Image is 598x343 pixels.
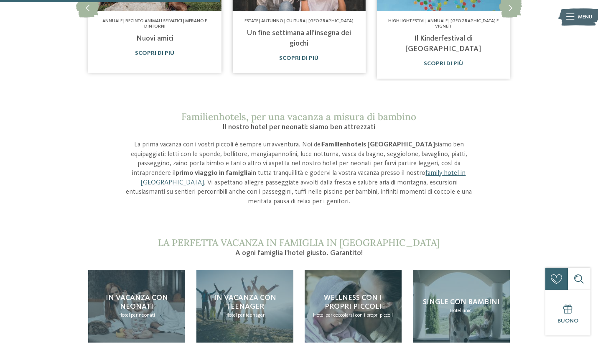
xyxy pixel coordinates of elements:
span: Highlight estivi | Annuale | [GEOGRAPHIC_DATA] e vigneti [388,19,499,29]
span: Hotel [118,312,130,318]
span: A ogni famiglia l’hotel giusto. Garantito! [235,249,363,257]
a: Un fine settimana all’insegna dei giochi [247,29,351,47]
strong: Familienhotels [GEOGRAPHIC_DATA] [322,141,435,148]
a: family hotel in [GEOGRAPHIC_DATA] [140,170,466,186]
a: Scopri di più [135,50,174,56]
span: Hotel [225,312,237,318]
a: Buono [545,290,590,335]
a: Hotel per neonati in Alto Adige per una vacanza di relax In vacanza con teenager Hotel per teenager [196,270,293,343]
a: Hotel per neonati in Alto Adige per una vacanza di relax Single con bambini Hotel unici [413,270,510,343]
span: unici [462,308,473,313]
a: Hotel per neonati in Alto Adige per una vacanza di relax In vacanza con neonati Hotel per neonati [88,270,185,343]
p: La prima vacanza con i vostri piccoli è sempre un’avventura. Noi dei siamo ben equipaggiati: lett... [120,140,478,207]
span: Buono [557,318,578,324]
a: Nuovi amici [136,35,173,42]
span: Estate | Autunno | Cultura | [GEOGRAPHIC_DATA] [244,19,354,23]
span: La perfetta vacanza in famiglia in [GEOGRAPHIC_DATA] [158,236,440,248]
span: Il nostro hotel per neonati: siamo ben attrezzati [222,123,375,131]
span: per neonati [131,312,155,318]
span: Hotel [450,308,461,313]
a: Scopri di più [279,55,318,61]
a: Il Kinderfestival di [GEOGRAPHIC_DATA] [405,35,481,53]
span: per coccolarsi con i propri piccoli [326,312,393,318]
span: In vacanza con neonati [106,294,168,311]
span: Annuale | Recinto animali selvatici | Merano e dintorni [102,19,207,29]
span: per teenager [238,312,265,318]
a: Hotel per neonati in Alto Adige per una vacanza di relax Wellness con i propri piccoli Hotel per ... [305,270,402,343]
span: Wellness con i propri piccoli [324,294,382,311]
span: Hotel [313,312,325,318]
span: Familienhotels, per una vacanza a misura di bambino [181,110,416,123]
span: In vacanza con teenager [214,294,276,311]
span: Single con bambini [423,298,500,306]
strong: primo viaggio in famiglia [176,170,251,177]
a: Scopri di più [424,61,463,67]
